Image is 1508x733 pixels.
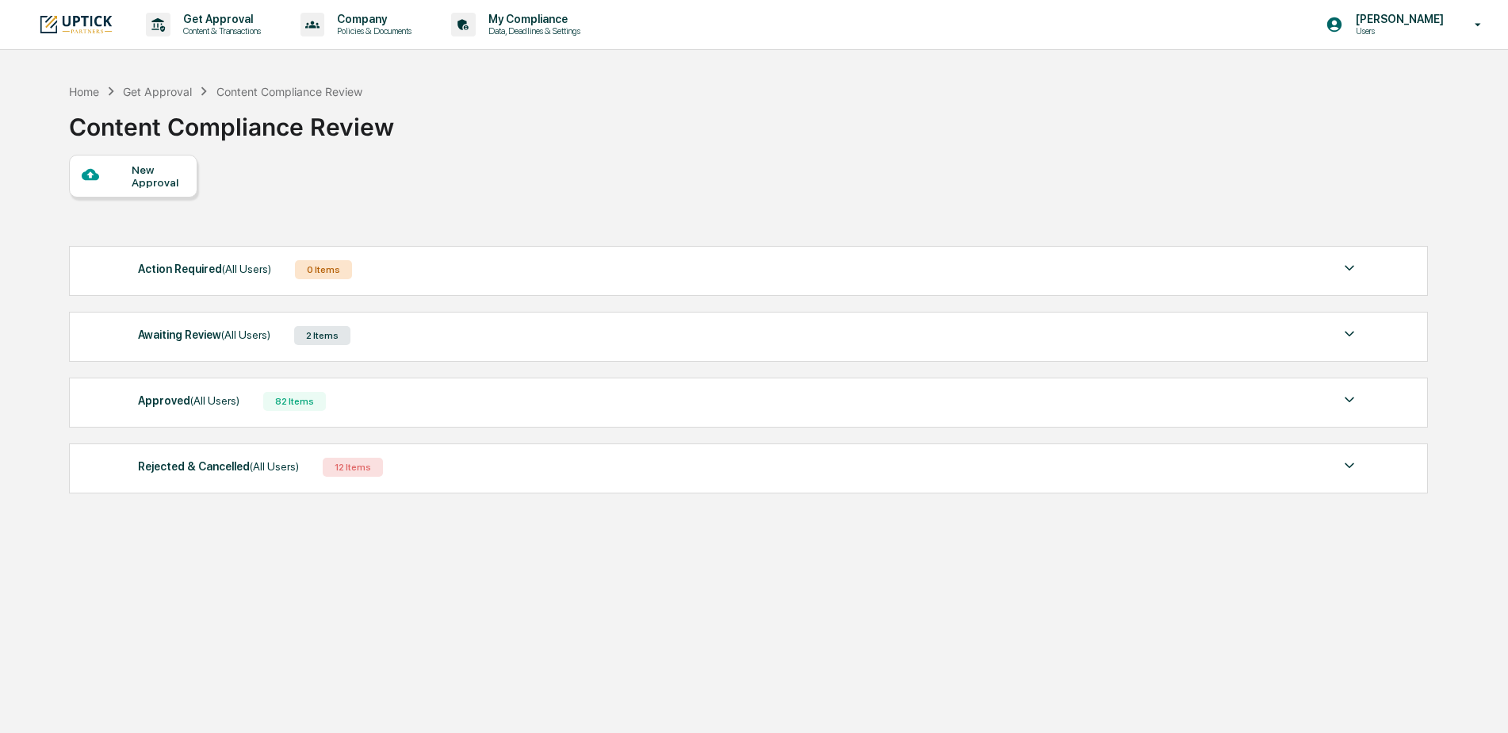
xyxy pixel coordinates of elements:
[190,394,239,407] span: (All Users)
[69,85,99,98] div: Home
[221,328,270,341] span: (All Users)
[1343,25,1452,36] p: Users
[1340,324,1359,343] img: caret
[216,85,362,98] div: Content Compliance Review
[38,13,114,35] img: logo
[123,85,192,98] div: Get Approval
[1340,456,1359,475] img: caret
[1340,390,1359,409] img: caret
[324,13,419,25] p: Company
[138,456,299,477] div: Rejected & Cancelled
[69,100,394,141] div: Content Compliance Review
[476,25,588,36] p: Data, Deadlines & Settings
[138,390,239,411] div: Approved
[250,460,299,473] span: (All Users)
[263,392,326,411] div: 82 Items
[1457,681,1500,723] iframe: Open customer support
[170,25,269,36] p: Content & Transactions
[222,263,271,275] span: (All Users)
[1340,259,1359,278] img: caret
[323,458,383,477] div: 12 Items
[295,260,352,279] div: 0 Items
[294,326,350,345] div: 2 Items
[476,13,588,25] p: My Compliance
[138,259,271,279] div: Action Required
[324,25,419,36] p: Policies & Documents
[1343,13,1452,25] p: [PERSON_NAME]
[138,324,270,345] div: Awaiting Review
[132,163,185,189] div: New Approval
[170,13,269,25] p: Get Approval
